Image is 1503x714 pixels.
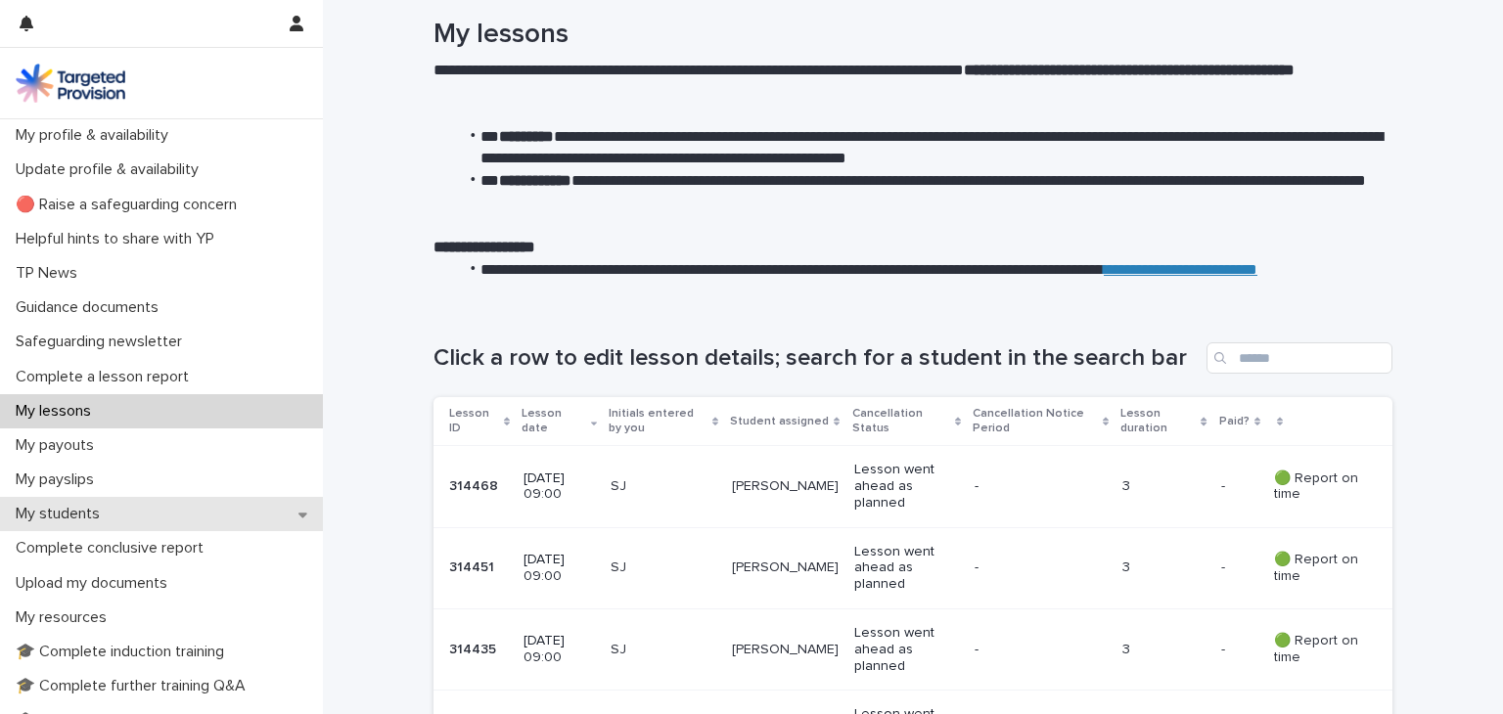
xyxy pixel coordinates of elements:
[1221,474,1229,495] p: -
[1122,478,1206,495] p: 3
[8,470,110,489] p: My payslips
[611,642,716,658] p: SJ
[1221,556,1229,576] p: -
[1120,403,1197,439] p: Lesson duration
[1207,342,1392,374] input: Search
[732,478,839,495] p: [PERSON_NAME]
[1122,642,1206,658] p: 3
[8,677,261,695] p: 🎓 Complete further training Q&A
[8,402,107,421] p: My lessons
[524,552,595,585] p: [DATE] 09:00
[8,505,115,523] p: My students
[975,642,1083,658] p: -
[8,539,219,558] p: Complete conclusive report
[449,474,502,495] p: 314468
[854,544,959,593] p: Lesson went ahead as planned
[1274,552,1361,585] p: 🟢 Report on time
[854,462,959,511] p: Lesson went ahead as planned
[433,527,1392,608] tr: 314451314451 [DATE] 09:00SJ[PERSON_NAME]Lesson went ahead as planned-3-- 🟢 Report on time
[8,196,252,214] p: 🔴 Raise a safeguarding concern
[16,64,125,103] img: M5nRWzHhSzIhMunXDL62
[1122,559,1206,576] p: 3
[611,559,716,576] p: SJ
[732,559,839,576] p: [PERSON_NAME]
[8,298,174,317] p: Guidance documents
[433,609,1392,691] tr: 314435314435 [DATE] 09:00SJ[PERSON_NAME]Lesson went ahead as planned-3-- 🟢 Report on time
[524,633,595,666] p: [DATE] 09:00
[8,436,110,455] p: My payouts
[1274,470,1361,504] p: 🟢 Report on time
[8,643,240,661] p: 🎓 Complete induction training
[449,403,499,439] p: Lesson ID
[433,344,1199,373] h1: Click a row to edit lesson details; search for a student in the search bar
[524,470,595,504] p: [DATE] 09:00
[1221,638,1229,658] p: -
[522,403,586,439] p: Lesson date
[975,478,1083,495] p: -
[1274,633,1361,666] p: 🟢 Report on time
[854,625,959,674] p: Lesson went ahead as planned
[611,478,716,495] p: SJ
[433,446,1392,527] tr: 314468314468 [DATE] 09:00SJ[PERSON_NAME]Lesson went ahead as planned-3-- 🟢 Report on time
[730,411,829,432] p: Student assigned
[449,638,500,658] p: 314435
[975,559,1083,576] p: -
[1219,411,1250,432] p: Paid?
[8,160,214,179] p: Update profile & availability
[433,19,1392,52] h1: My lessons
[8,608,122,627] p: My resources
[8,368,205,386] p: Complete a lesson report
[732,642,839,658] p: [PERSON_NAME]
[8,264,93,283] p: TP News
[609,403,707,439] p: Initials entered by you
[8,126,184,145] p: My profile & availability
[449,556,498,576] p: 314451
[8,333,198,351] p: Safeguarding newsletter
[852,403,950,439] p: Cancellation Status
[8,574,183,593] p: Upload my documents
[973,403,1098,439] p: Cancellation Notice Period
[8,230,230,248] p: Helpful hints to share with YP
